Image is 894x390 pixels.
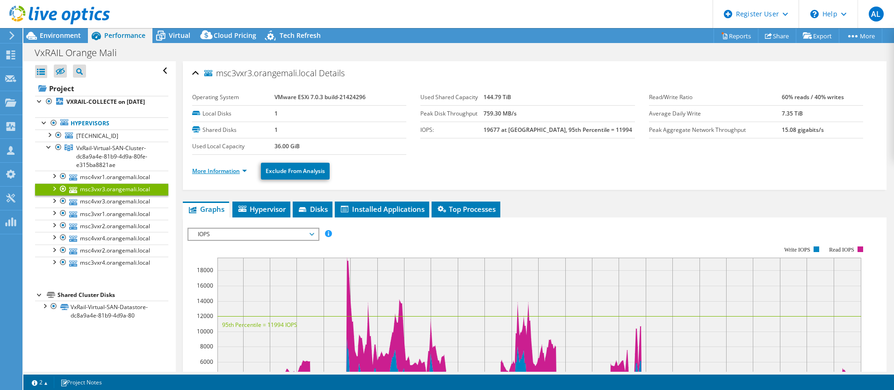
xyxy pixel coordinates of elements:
[810,10,819,18] svg: \n
[319,67,345,79] span: Details
[714,29,758,43] a: Reports
[200,358,213,366] text: 6000
[35,208,168,220] a: msc3vxr1.orangemali.local
[649,109,782,118] label: Average Daily Write
[200,342,213,350] text: 8000
[483,93,511,101] b: 144.79 TiB
[483,109,517,117] b: 759.30 MB/s
[297,204,328,214] span: Disks
[420,125,483,135] label: IOPS:
[197,266,213,274] text: 18000
[782,93,844,101] b: 60% reads / 40% writes
[237,204,286,214] span: Hypervisor
[76,132,118,140] span: [TECHNICAL_ID]
[76,144,147,169] span: VxRail-Virtual-SAN-Cluster-dc8a9a4e-81b9-4d9a-80fe-e315ba8821ae
[280,31,321,40] span: Tech Refresh
[796,29,839,43] a: Export
[649,125,782,135] label: Peak Aggregate Network Throughput
[758,29,796,43] a: Share
[197,297,213,305] text: 14000
[35,183,168,195] a: msc3vxr3.orangemali.local
[35,130,168,142] a: [TECHNICAL_ID]
[104,31,145,40] span: Performance
[274,126,278,134] b: 1
[274,142,300,150] b: 36.00 GiB
[169,31,190,40] span: Virtual
[261,163,330,180] a: Exclude From Analysis
[35,81,168,96] a: Project
[436,204,496,214] span: Top Processes
[35,232,168,244] a: msc4vxr4.orangemali.local
[35,257,168,269] a: msc3vxr4.orangemali.local
[483,126,632,134] b: 19677 at [GEOGRAPHIC_DATA], 95th Percentile = 11994
[420,93,483,102] label: Used Shared Capacity
[35,195,168,208] a: msc4vxr3.orangemali.local
[197,327,213,335] text: 10000
[649,93,782,102] label: Read/Write Ratio
[35,96,168,108] a: VXRAIL-COLLECTE on [DATE]
[35,301,168,321] a: VxRail-Virtual-SAN-Datastore-dc8a9a4e-81b9-4d9a-80
[829,246,854,253] text: Read IOPS
[204,69,317,78] span: msc3vxr3.orangemali.local
[35,245,168,257] a: msc4vxr2.orangemali.local
[35,171,168,183] a: msc4vxr1.orangemali.local
[782,126,824,134] b: 15.08 gigabits/s
[58,289,168,301] div: Shared Cluster Disks
[839,29,882,43] a: More
[192,142,274,151] label: Used Local Capacity
[192,109,274,118] label: Local Disks
[35,142,168,171] a: VxRail-Virtual-SAN-Cluster-dc8a9a4e-81b9-4d9a-80fe-e315ba8821ae
[40,31,81,40] span: Environment
[339,204,425,214] span: Installed Applications
[222,321,297,329] text: 95th Percentile = 11994 IOPS
[869,7,884,22] span: AL
[30,48,131,58] h1: VxRAIL Orange Mali
[192,167,247,175] a: More Information
[54,376,108,388] a: Project Notes
[420,109,483,118] label: Peak Disk Throughput
[214,31,256,40] span: Cloud Pricing
[782,109,803,117] b: 7.35 TiB
[35,117,168,130] a: Hypervisors
[274,93,366,101] b: VMware ESXi 7.0.3 build-21424296
[784,246,810,253] text: Write IOPS
[187,204,224,214] span: Graphs
[193,229,313,240] span: IOPS
[274,109,278,117] b: 1
[66,98,145,106] b: VXRAIL-COLLECTE on [DATE]
[192,93,274,102] label: Operating System
[192,125,274,135] label: Shared Disks
[197,282,213,289] text: 16000
[35,220,168,232] a: msc3vxr2.orangemali.local
[197,312,213,320] text: 12000
[25,376,54,388] a: 2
